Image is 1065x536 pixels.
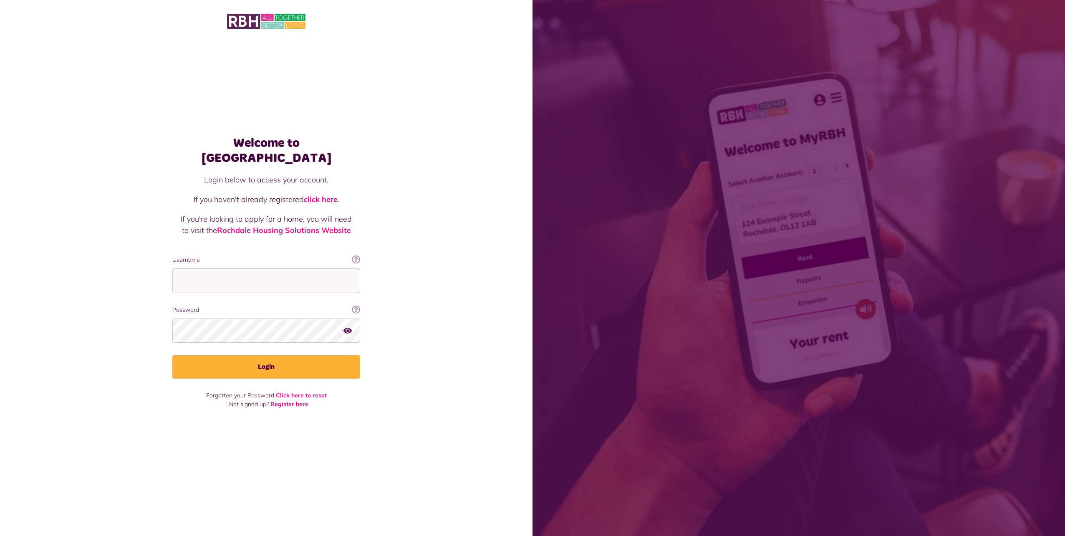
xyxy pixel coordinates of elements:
[229,400,269,408] span: Not signed up?
[270,400,308,408] a: Register here
[181,213,352,236] p: If you're looking to apply for a home, you will need to visit the
[181,194,352,205] p: If you haven't already registered .
[172,136,360,166] h1: Welcome to [GEOGRAPHIC_DATA]
[217,225,351,235] a: Rochdale Housing Solutions Website
[172,306,360,314] label: Password
[206,392,274,399] span: Forgotten your Password
[172,355,360,379] button: Login
[276,392,327,399] a: Click here to reset
[227,13,305,30] img: MyRBH
[172,255,360,264] label: Username
[304,195,338,204] a: click here
[181,174,352,185] p: Login below to access your account.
